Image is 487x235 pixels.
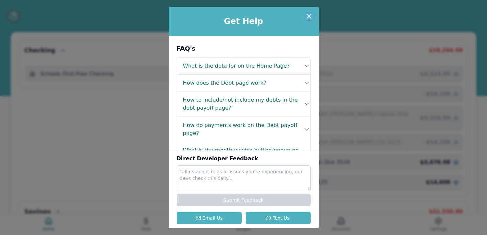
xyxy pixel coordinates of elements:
h4: How does the Debt page work? [183,79,266,87]
span: Text Us [273,215,289,221]
span: Email Us [202,215,223,221]
h4: How to include/not include my debts in the debt payoff page? [183,96,300,112]
button: What is the monthly extra button/popup on the debt page for? [177,142,310,167]
button: How to include/not include my debts in the debt payoff page? [177,92,310,116]
h4: What is the data for on the Home Page? [183,62,290,70]
button: Email Us [177,212,242,224]
button: How do payments work on the Debt payoff page? [177,117,310,142]
h4: How do payments work on the Debt payoff page? [183,121,300,137]
h4: What is the monthly extra button/popup on the debt page for? [183,146,300,162]
button: Text Us [246,212,311,224]
button: How does the Debt page work? [177,75,310,91]
button: Submit Feedback [177,194,311,206]
button: What is the data for on the Home Page? [177,58,310,74]
h3: FAQ's [177,44,311,53]
h2: Get Help [174,16,313,27]
h3: Direct Developer Feedback [177,155,311,163]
